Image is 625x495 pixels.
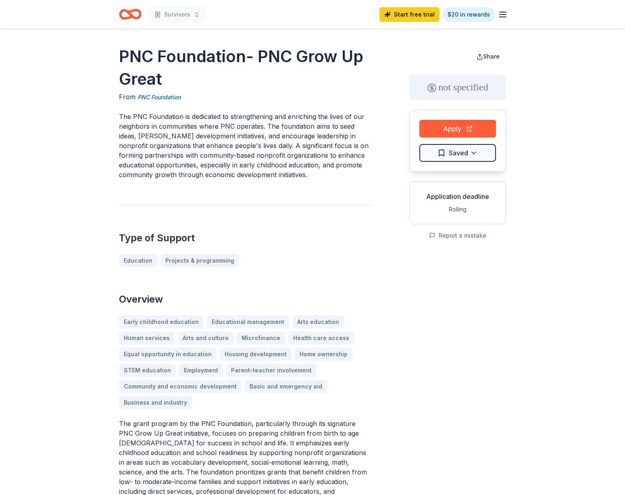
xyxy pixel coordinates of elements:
div: Rolling [416,205,499,214]
button: Report a mistake [429,231,486,240]
a: Education [119,254,157,267]
button: Survivors [148,6,206,23]
div: not specified [409,74,506,100]
p: The PNC Foundation is dedicated to strengthening and enriching the lives of our neighbors in comm... [119,112,371,180]
button: Apply [419,120,496,138]
h2: Type of Support [119,232,371,244]
button: Saved [419,144,496,162]
a: Start free trial [379,7,440,22]
a: Home [119,5,142,24]
h1: PNC Foundation- PNC Grow Up Great [119,45,371,90]
h2: Overview [119,293,371,306]
span: Survivors [164,10,190,19]
a: Projects & programming [160,254,239,267]
a: $20 in rewards [443,7,495,22]
button: Share [470,48,506,65]
div: Application deadline [416,192,499,201]
span: Share [483,53,500,60]
span: Saved [449,148,468,158]
a: PNC Foundation [137,92,181,102]
div: From [119,92,371,102]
